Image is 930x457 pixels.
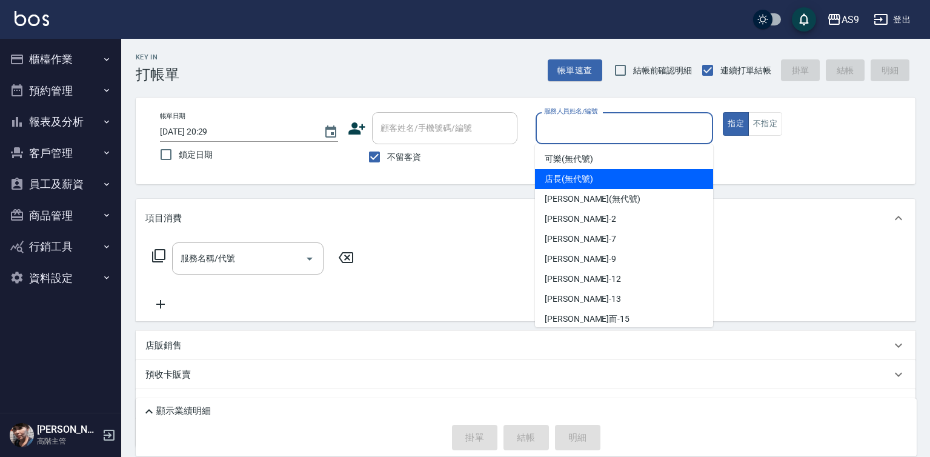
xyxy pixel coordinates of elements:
button: 帳單速查 [548,59,602,82]
button: 客戶管理 [5,138,116,169]
button: 櫃檯作業 [5,44,116,75]
div: 預收卡販賣 [136,360,915,389]
span: 鎖定日期 [179,148,213,161]
span: [PERSON_NAME] -12 [545,273,621,285]
button: 行銷工具 [5,231,116,262]
h3: 打帳單 [136,66,179,83]
button: 商品管理 [5,200,116,232]
p: 店販銷售 [145,339,182,352]
span: [PERSON_NAME]而 -15 [545,313,629,325]
div: AS9 [842,12,859,27]
h5: [PERSON_NAME] [37,424,99,436]
button: 員工及薪資 [5,168,116,200]
div: 其他付款方式 [136,389,915,418]
span: 結帳前確認明細 [633,64,693,77]
div: 店販銷售 [136,331,915,360]
button: 登出 [869,8,915,31]
p: 項目消費 [145,212,182,225]
button: 資料設定 [5,262,116,294]
span: [PERSON_NAME] (無代號) [545,193,640,205]
button: 預約管理 [5,75,116,107]
button: 不指定 [748,112,782,136]
img: Logo [15,11,49,26]
button: Choose date, selected date is 2025-08-21 [316,118,345,147]
p: 其他付款方式 [145,397,206,410]
input: YYYY/MM/DD hh:mm [160,122,311,142]
span: 連續打單結帳 [720,64,771,77]
span: 可樂 (無代號) [545,153,593,165]
span: [PERSON_NAME] -7 [545,233,616,245]
button: Open [300,249,319,269]
span: [PERSON_NAME] -13 [545,293,621,305]
span: [PERSON_NAME] -9 [545,253,616,265]
div: 項目消費 [136,199,915,238]
label: 帳單日期 [160,112,185,121]
button: 指定 [723,112,749,136]
p: 預收卡販賣 [145,369,191,381]
button: AS9 [822,7,864,32]
button: 報表及分析 [5,106,116,138]
button: save [792,7,816,32]
span: [PERSON_NAME] -2 [545,213,616,225]
img: Person [10,423,34,447]
label: 服務人員姓名/編號 [544,107,597,116]
span: 不留客資 [387,151,421,164]
p: 顯示業績明細 [156,405,211,418]
p: 高階主管 [37,436,99,447]
span: 店長 (無代號) [545,173,593,185]
h2: Key In [136,53,179,61]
